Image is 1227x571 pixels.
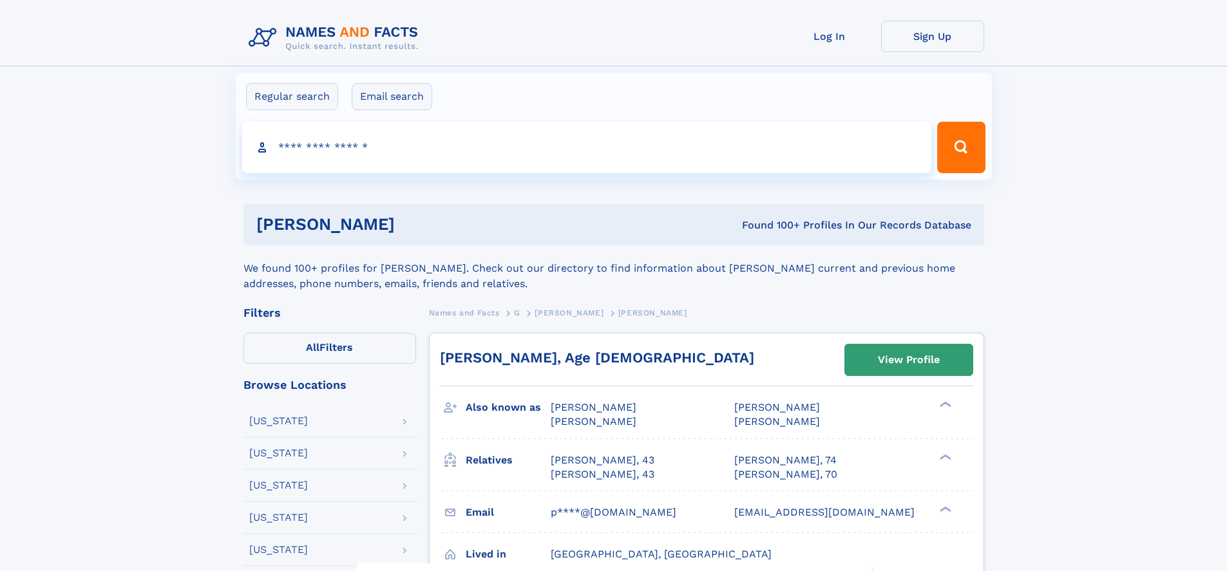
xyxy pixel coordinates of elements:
a: [PERSON_NAME], 70 [734,467,837,482]
div: ❯ [937,400,952,409]
span: All [306,341,319,353]
span: [EMAIL_ADDRESS][DOMAIN_NAME] [734,506,915,518]
h3: Lived in [466,543,551,565]
label: Email search [352,83,432,110]
h3: Also known as [466,397,551,418]
a: G [514,304,520,321]
span: [PERSON_NAME] [551,415,636,427]
div: [US_STATE] [249,448,308,458]
img: Logo Names and Facts [243,21,429,55]
h3: Email [466,501,551,523]
a: [PERSON_NAME], 74 [734,453,837,467]
span: [PERSON_NAME] [618,308,687,317]
div: Found 100+ Profiles In Our Records Database [568,218,971,232]
a: View Profile [845,344,973,375]
a: [PERSON_NAME] [535,304,604,321]
a: [PERSON_NAME], Age [DEMOGRAPHIC_DATA] [440,350,754,366]
div: Browse Locations [243,379,416,391]
button: Search Button [937,122,985,173]
a: Names and Facts [429,304,500,321]
span: [GEOGRAPHIC_DATA], [GEOGRAPHIC_DATA] [551,548,772,560]
div: [US_STATE] [249,545,308,555]
div: [US_STATE] [249,416,308,426]
span: [PERSON_NAME] [734,415,820,427]
div: [US_STATE] [249,480,308,491]
a: Log In [778,21,881,52]
span: G [514,308,520,317]
a: [PERSON_NAME], 43 [551,467,654,482]
h3: Relatives [466,449,551,471]
span: [PERSON_NAME] [535,308,604,317]
label: Regular search [246,83,338,110]
label: Filters [243,333,416,364]
div: [US_STATE] [249,512,308,523]
div: We found 100+ profiles for [PERSON_NAME]. Check out our directory to find information about [PERS... [243,245,984,292]
span: [PERSON_NAME] [551,401,636,413]
div: View Profile [878,345,940,375]
a: [PERSON_NAME], 43 [551,453,654,467]
div: ❯ [937,453,952,461]
a: Sign Up [881,21,984,52]
div: Filters [243,307,416,319]
div: ❯ [937,505,952,513]
input: search input [242,122,932,173]
span: [PERSON_NAME] [734,401,820,413]
h1: [PERSON_NAME] [256,216,569,232]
